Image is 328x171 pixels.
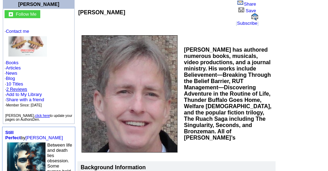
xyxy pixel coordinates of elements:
[251,13,258,21] img: alert.gif
[6,76,15,81] a: Blog
[236,21,237,26] font: [
[257,21,259,26] font: ]
[237,1,256,7] a: Share
[5,29,73,108] font: · · · · ·
[6,87,27,92] a: 2 Reviews
[5,114,72,121] font: [PERSON_NAME], to update your pages on AuthorsDen.
[5,81,44,107] font: · ·
[8,36,47,57] img: 77424.jpg
[16,11,36,17] a: Follow Me
[6,92,42,97] a: Add to My Library
[16,12,36,17] font: Follow Me
[78,16,236,23] iframe: fb:like Facebook Social Plugin
[6,29,29,34] a: Contact me
[9,12,13,16] img: gc.jpg
[237,8,256,13] a: Save
[6,70,18,76] a: News
[78,9,125,15] b: [PERSON_NAME]
[18,1,59,7] a: [PERSON_NAME]
[6,60,19,65] a: Books
[6,97,44,102] a: Share with a friend
[6,65,21,70] a: Articles
[6,81,23,87] a: 10 Titles
[184,47,271,141] b: [PERSON_NAME] has authored numerous books, musicals, video productions, and a journal ministry. H...
[5,130,21,140] a: Still Perfect
[237,21,257,26] a: Subscribe
[35,114,50,118] a: click here
[5,130,63,140] font: by
[81,164,146,170] b: Background Information
[5,92,44,107] font: · · ·
[6,103,42,107] font: Member Since: [DATE]
[237,7,245,12] img: library.gif
[82,35,177,153] img: 47731.jpg
[26,135,63,140] a: [PERSON_NAME]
